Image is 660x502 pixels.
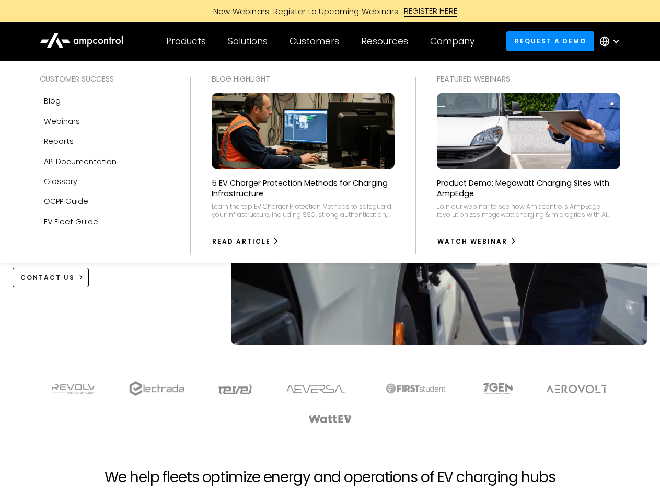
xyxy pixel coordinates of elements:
[44,95,61,107] div: Blog
[44,216,98,227] div: EV Fleet Guide
[361,36,408,47] div: Resources
[404,5,458,17] div: REGISTER HERE
[212,202,395,219] div: Learn the top EV Charger Protection Methods to safeguard your infrastructure, including SSO, stro...
[228,36,268,47] div: Solutions
[166,36,206,47] div: Products
[290,36,339,47] div: Customers
[44,116,80,127] div: Webinars
[129,381,184,396] img: electrada logo
[203,6,404,17] div: New Webinars: Register to Upcoming Webinars
[40,111,169,131] a: Webinars
[506,31,594,51] a: Request a demo
[44,196,88,207] div: OCPP Guide
[546,385,608,393] img: Aerovolt Logo
[437,178,620,199] p: Product Demo: Megawatt Charging Sites with AmpEdge
[430,36,474,47] div: Company
[212,233,280,250] a: Read Article
[105,469,555,486] h2: We help fleets optimize energy and operations of EV charging hubs
[44,176,77,187] div: Glossary
[437,73,620,85] div: Featured webinars
[95,5,565,17] a: New Webinars: Register to Upcoming WebinarsREGISTER HERE
[40,172,169,191] a: Glossary
[212,237,271,246] div: Read Article
[437,202,620,219] div: Join our webinar to see how Ampcontrol's AmpEdge revolutionizes megawatt charging & microgrids wi...
[20,273,75,282] div: CONTACT US
[13,268,89,287] a: CONTACT US
[44,135,74,147] div: Reports
[40,212,169,232] a: EV Fleet Guide
[212,178,395,199] p: 5 EV Charger Protection Methods for Charging Infrastructure
[212,73,395,85] div: Blog Highlight
[308,415,352,423] img: WattEV logo
[40,91,169,111] a: Blog
[40,152,169,172] a: API Documentation
[40,191,169,211] a: OCPP Guide
[40,131,169,151] a: Reports
[437,237,507,246] div: watch webinar
[437,233,517,250] a: watch webinar
[44,156,117,167] div: API Documentation
[40,73,169,85] div: Customer success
